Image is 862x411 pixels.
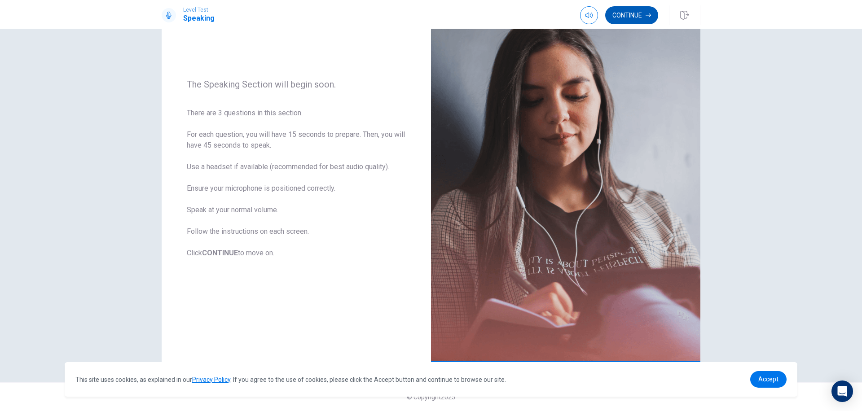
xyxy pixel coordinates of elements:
[831,380,853,402] div: Open Intercom Messenger
[187,108,406,258] span: There are 3 questions in this section. For each question, you will have 15 seconds to prepare. Th...
[407,394,455,401] span: © Copyright 2025
[75,376,506,383] span: This site uses cookies, as explained in our . If you agree to the use of cookies, please click th...
[758,376,778,383] span: Accept
[605,6,658,24] button: Continue
[192,376,230,383] a: Privacy Policy
[187,79,406,90] span: The Speaking Section will begin soon.
[65,362,797,397] div: cookieconsent
[183,7,215,13] span: Level Test
[202,249,238,257] b: CONTINUE
[183,13,215,24] h1: Speaking
[750,371,787,388] a: dismiss cookie message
